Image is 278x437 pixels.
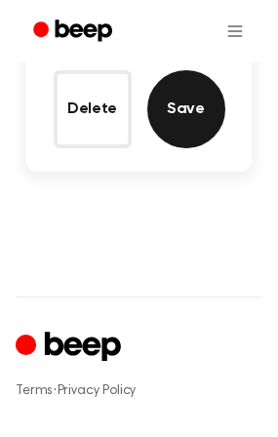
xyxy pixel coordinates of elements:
[147,70,225,148] button: Save Audio Record
[16,384,53,398] a: Terms
[16,329,126,367] a: Cruip
[54,70,132,148] button: Delete Audio Record
[58,384,137,398] a: Privacy Policy
[16,381,262,401] div: ·
[212,8,258,55] button: Open menu
[20,13,130,51] a: Beep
